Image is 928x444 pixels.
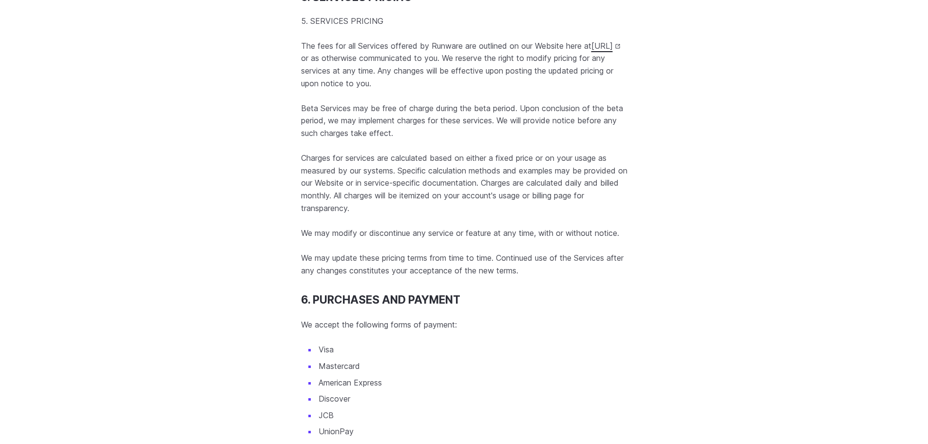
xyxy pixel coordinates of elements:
li: American Express [317,377,627,389]
p: We accept the following forms of payment: [301,319,627,331]
li: Visa [317,344,627,356]
a: 6. PURCHASES AND PAYMENT [301,293,460,307]
a: [URL] [591,41,621,51]
p: We may modify or discontinue any service or feature at any time, with or without notice. [301,227,627,240]
li: Discover [317,393,627,405]
p: We may update these pricing terms from time to time. Continued use of the Services after any chan... [301,252,627,277]
li: Mastercard [317,360,627,373]
p: Beta Services may be free of charge during the beta period. Upon conclusion of the beta period, w... [301,102,627,140]
p: Charges for services are calculated based on either a fixed price or on your usage as measured by... [301,152,627,214]
li: JCB [317,409,627,422]
li: UnionPay [317,425,627,438]
p: The fees for all Services offered by Runware are outlined on our Website here at or as otherwise ... [301,40,627,90]
a: 5. SERVICES PRICING [301,16,383,26]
